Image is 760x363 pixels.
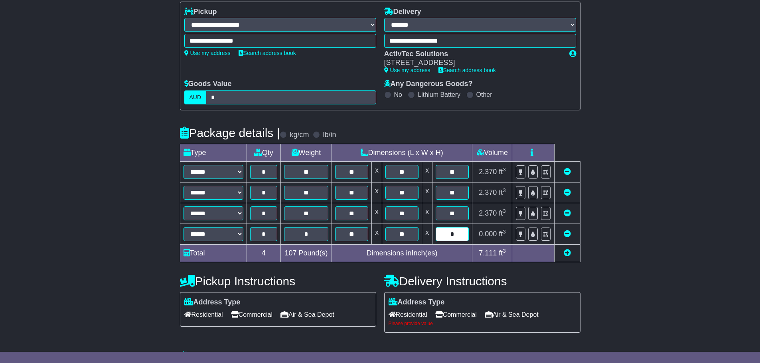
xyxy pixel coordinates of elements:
span: Residential [184,308,223,321]
a: Remove this item [564,168,571,176]
td: x [422,161,432,182]
span: 2.370 [479,168,497,176]
span: 0.000 [479,230,497,238]
a: Use my address [184,50,231,56]
td: x [371,161,382,182]
label: Address Type [389,298,445,307]
label: Lithium Battery [418,91,460,98]
label: AUD [184,90,207,104]
td: Total [180,244,247,262]
span: 2.370 [479,188,497,196]
td: Qty [247,144,281,161]
span: Commercial [231,308,272,321]
td: x [371,182,382,203]
span: ft [499,188,506,196]
div: [STREET_ADDRESS] [384,59,561,67]
span: Residential [389,308,427,321]
label: Pickup [184,8,217,16]
span: ft [499,209,506,217]
label: kg/cm [290,131,309,139]
a: Add new item [564,249,571,257]
span: 2.370 [479,209,497,217]
span: Commercial [435,308,477,321]
div: ActivTec Solutions [384,50,561,59]
label: Any Dangerous Goods? [384,80,473,88]
a: Search address book [239,50,296,56]
td: x [422,182,432,203]
h4: Pickup Instructions [180,275,376,288]
a: Remove this item [564,209,571,217]
label: lb/in [323,131,336,139]
h4: Delivery Instructions [384,275,580,288]
span: Air & Sea Depot [280,308,334,321]
td: x [422,203,432,224]
sup: 3 [503,229,506,235]
label: No [394,91,402,98]
sup: 3 [503,208,506,214]
span: ft [499,230,506,238]
span: ft [499,249,506,257]
td: Dimensions (L x W x H) [332,144,472,161]
td: x [371,203,382,224]
a: Search address book [438,67,496,73]
a: Use my address [384,67,430,73]
span: ft [499,168,506,176]
td: Volume [472,144,512,161]
span: 107 [284,249,296,257]
span: 7.111 [479,249,497,257]
td: Weight [281,144,332,161]
label: Delivery [384,8,421,16]
td: Dimensions in Inch(es) [332,244,472,262]
sup: 3 [503,167,506,173]
span: Air & Sea Depot [485,308,539,321]
label: Goods Value [184,80,232,88]
a: Remove this item [564,230,571,238]
sup: 3 [503,248,506,254]
td: x [422,224,432,244]
a: Remove this item [564,188,571,196]
sup: 3 [503,187,506,193]
label: Other [476,91,492,98]
td: Type [180,144,247,161]
td: Pound(s) [281,244,332,262]
h4: Package details | [180,126,280,139]
td: 4 [247,244,281,262]
div: Please provide value [389,321,576,326]
label: Address Type [184,298,241,307]
td: x [371,224,382,244]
